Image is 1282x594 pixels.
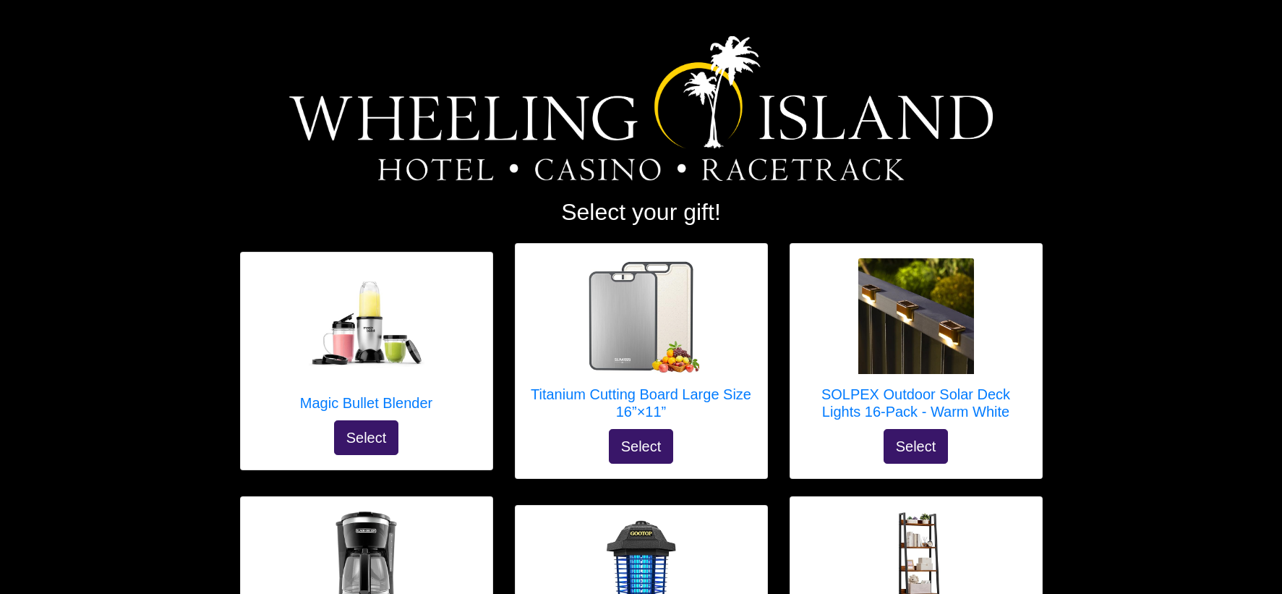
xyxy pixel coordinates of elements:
button: Select [334,420,399,455]
button: Select [609,429,674,464]
button: Select [884,429,949,464]
h5: Magic Bullet Blender [300,394,432,412]
img: SOLPEX Outdoor Solar Deck Lights 16-Pack - Warm White [858,258,974,374]
img: Magic Bullet Blender [309,267,424,383]
h2: Select your gift! [240,198,1043,226]
a: Titanium Cutting Board Large Size 16”×11” Titanium Cutting Board Large Size 16”×11” [530,258,753,429]
a: SOLPEX Outdoor Solar Deck Lights 16-Pack - Warm White SOLPEX Outdoor Solar Deck Lights 16-Pack - ... [805,258,1027,429]
img: Logo [289,36,993,181]
a: Magic Bullet Blender Magic Bullet Blender [300,267,432,420]
img: Titanium Cutting Board Large Size 16”×11” [584,258,699,374]
h5: Titanium Cutting Board Large Size 16”×11” [530,386,753,420]
h5: SOLPEX Outdoor Solar Deck Lights 16-Pack - Warm White [805,386,1027,420]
